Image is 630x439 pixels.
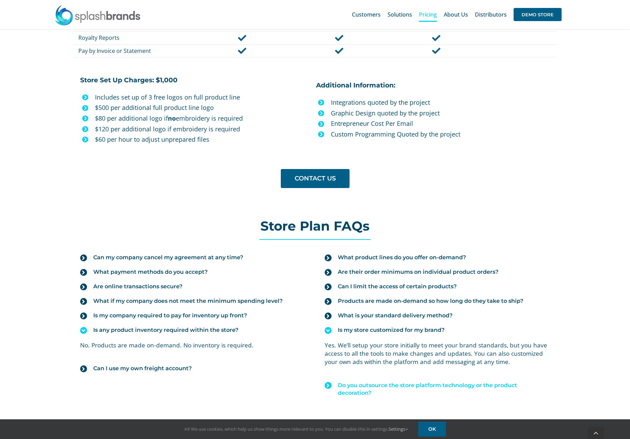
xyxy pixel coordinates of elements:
a: Customers [352,3,381,26]
span: About Us [444,12,468,17]
span: Is my store customized for my brand? [338,326,445,334]
span: Solutions [388,12,412,17]
span: What if my company does not meet the minimum spending level? [93,297,283,305]
a: OK [418,422,446,437]
p: $120 per additional logo if embroidery is required [95,124,311,134]
span: Products are made on-demand so how long do they take to ship? [338,297,523,305]
p: Pay by Invoice or Statement [78,47,193,55]
span: DEMO STORE [514,8,562,21]
a: Can I limit the access of certain products? [325,279,550,294]
a: Distributors [475,3,507,26]
a: What is your standard delivery method? [325,308,550,323]
a: What product lines do you offer on-demand? [325,250,550,265]
p: Custom Programming Quoted by the project [331,129,557,140]
p: Yes. We’ll setup your store initially to meet your brand standards, but you have access to all th... [325,341,550,366]
p: $500 per additional full product line logo [95,102,311,113]
a: Products are made on-demand so how long do they take to ship? [325,294,550,308]
span: Hi! We use cookies, which help us show things more relevant to you. You can disable this in setti... [184,426,408,432]
a: Can I use my own freight account? [80,361,305,376]
span: Is my company required to pay for inventory up front? [93,312,247,319]
a: Do you outsource the store platform technology or the product decoration? [325,378,550,400]
a: Are online transactions secure? [80,279,305,294]
strong: Additional Information: [316,81,395,89]
span: Can my company cancel my agreement at any time? [93,254,243,261]
nav: Main Menu Sticky [352,3,562,26]
p: $60 per hour to adjust unprepared files [95,134,311,145]
span: Can I limit the access of certain products? [338,283,457,290]
span: Are online transactions secure? [93,283,182,290]
a: Is my company required to pay for inventory up front? [80,308,305,323]
p: $80 per additional logo if embroidery is required [95,113,311,124]
a: Can my company cancel my agreement at any time? [80,250,305,265]
a: Is any product inventory required within the store? [80,323,305,337]
p: Royalty Reports [78,34,193,41]
span: What payment methods do you accept? [93,268,208,276]
span: Can I use my own freight account? [93,365,192,372]
a: Settings [389,426,408,432]
img: SplashBrands.com Logo [55,5,141,26]
span: Distributors [475,12,507,17]
p: Graphic Design quoted by the project [331,108,557,119]
span: Are their order minimums on individual product orders? [338,268,498,276]
span: What is your standard delivery method? [338,312,452,319]
a: Pricing [419,3,437,26]
span: Is any product inventory required within the store? [93,326,238,334]
a: What if my company does not meet the minimum spending level? [80,294,305,308]
p: Integrations quoted by the project [331,97,557,108]
a: What payment methods do you accept? [80,265,305,279]
span: Customers [352,12,381,17]
strong: Store Set Up Charges: $1,000 [80,76,178,84]
a: Are their order minimums on individual product orders? [325,265,550,279]
a: Is my store customized for my brand? [325,323,550,337]
a: DEMO STORE [514,3,562,26]
p: Entrepreneur Cost Per Email [331,118,557,129]
span: CONTACT US [295,175,336,182]
span: Pricing [419,12,437,17]
b: no [168,114,176,122]
span: Do you outsource the store platform technology or the product decoration? [338,382,550,397]
h2: Store Plan FAQs [73,219,557,233]
p: Includes set up of 3 free logos on full product line [95,92,311,103]
a: CONTACT US [281,169,350,188]
span: What product lines do you offer on-demand? [338,254,466,261]
p: No. Products are made on-demand. No inventory is required. [80,341,305,349]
